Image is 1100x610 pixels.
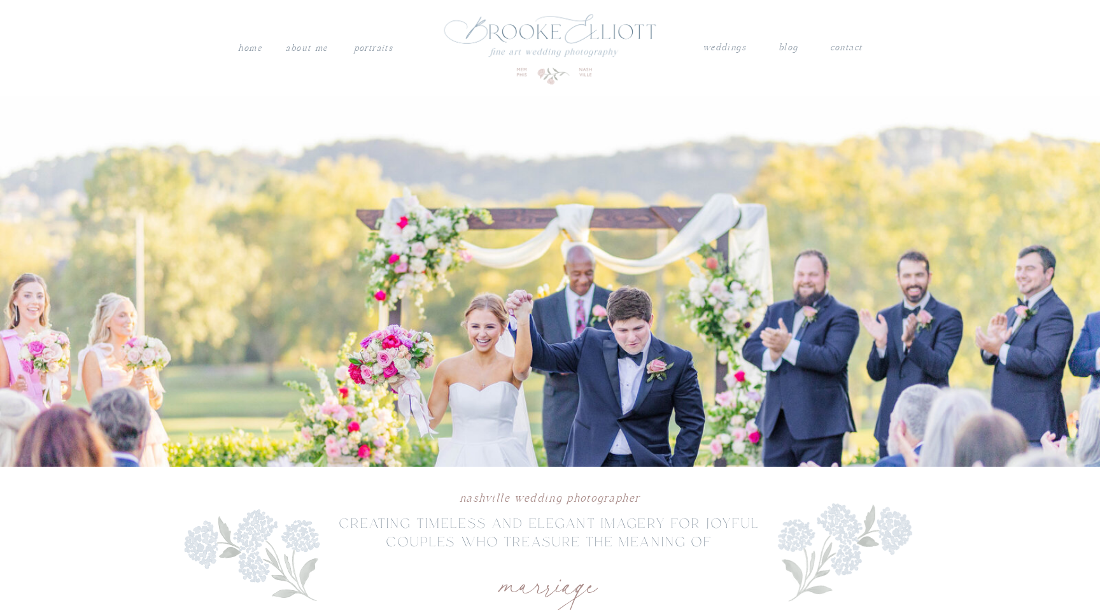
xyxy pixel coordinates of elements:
[309,489,790,514] h1: Nashville wedding photographer
[702,39,747,56] a: weddings
[352,40,395,53] a: PORTRAITS
[284,40,329,57] a: About me
[779,39,798,56] a: blog
[309,516,791,571] p: creating timeless and elegant imagery for joyful couples who treasure the meaning of
[237,40,262,57] a: Home
[829,39,863,52] a: contact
